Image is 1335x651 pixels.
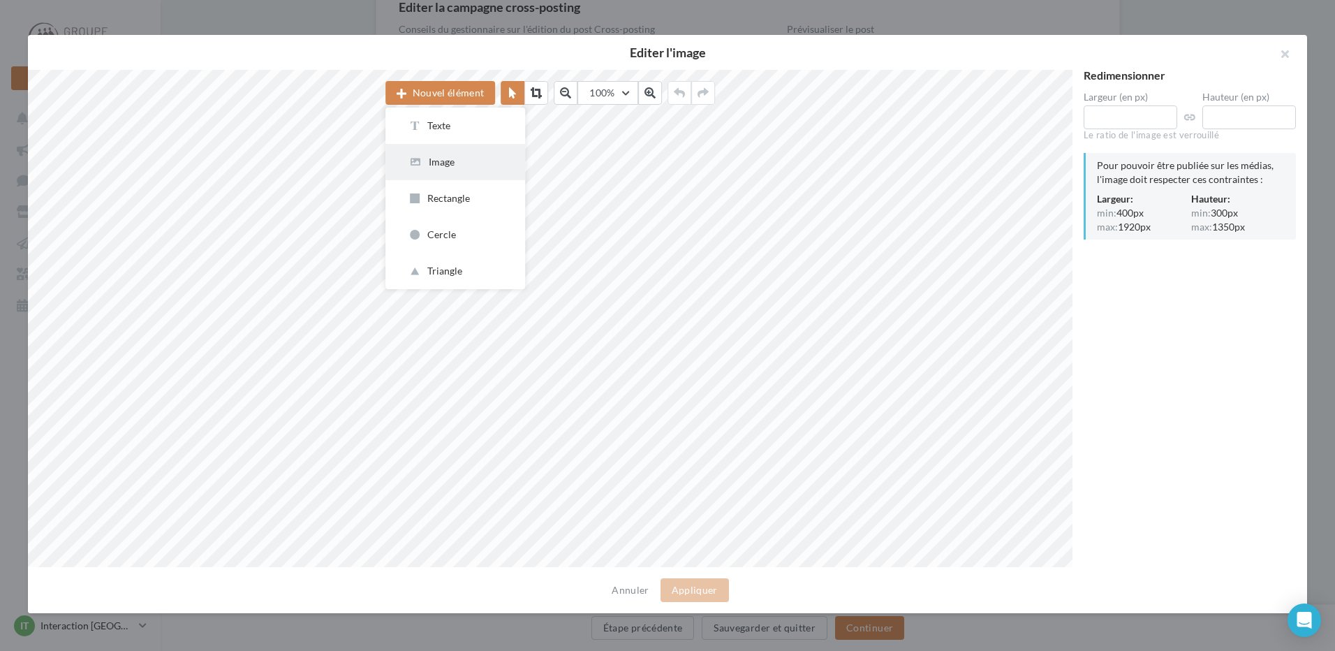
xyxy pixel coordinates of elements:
[1191,222,1212,232] span: max:
[1191,220,1285,234] div: 1350px
[408,264,503,278] div: Triangle
[408,191,503,205] div: Rectangle
[1084,129,1296,142] div: Le ratio de l'image est verrouillé
[1191,192,1285,206] div: Hauteur:
[385,108,525,144] button: Texte
[385,144,525,180] button: Image
[577,81,637,105] button: 100%
[408,119,503,133] div: Texte
[1097,192,1191,206] div: Largeur:
[1191,206,1285,220] div: 300px
[1097,222,1118,232] span: max:
[1191,208,1211,218] span: min:
[1097,206,1191,220] div: 400px
[606,582,654,599] button: Annuler
[385,217,525,253] button: Cercle
[385,180,525,217] button: Rectangle
[408,155,503,169] div: Image
[50,46,1285,59] h2: Editer l'image
[1084,70,1296,81] div: Redimensionner
[1084,92,1177,102] label: Largeur (en px)
[1097,159,1285,186] div: Pour pouvoir être publiée sur les médias, l'image doit respecter ces contraintes :
[385,253,525,289] button: Triangle
[1202,92,1296,102] label: Hauteur (en px)
[408,228,503,242] div: Cercle
[1097,208,1116,218] span: min:
[1288,604,1321,637] div: Open Intercom Messenger
[661,578,729,602] button: Appliquer
[1097,220,1191,234] div: 1920px
[385,81,495,105] button: Nouvel élément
